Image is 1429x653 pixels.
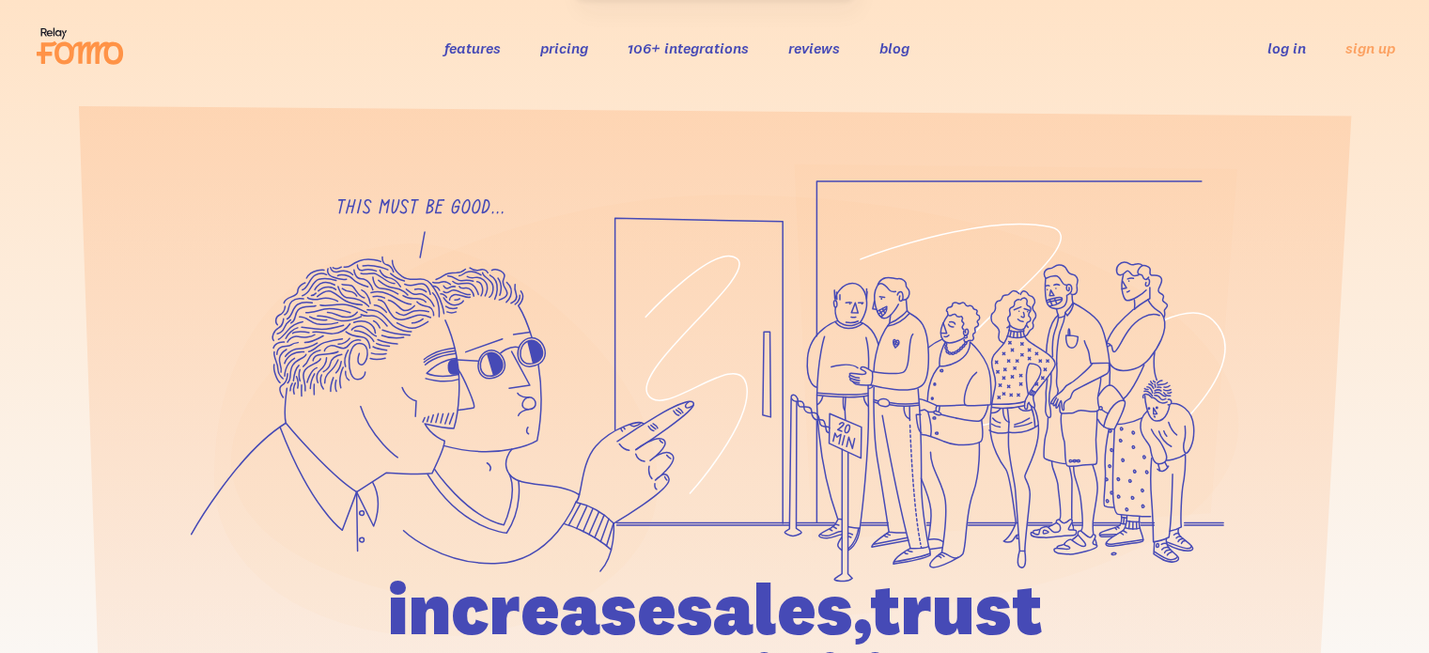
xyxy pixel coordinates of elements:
a: sign up [1345,39,1395,58]
a: 106+ integrations [628,39,749,57]
a: pricing [540,39,588,57]
a: log in [1267,39,1306,57]
a: reviews [788,39,840,57]
a: features [444,39,501,57]
a: blog [879,39,909,57]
